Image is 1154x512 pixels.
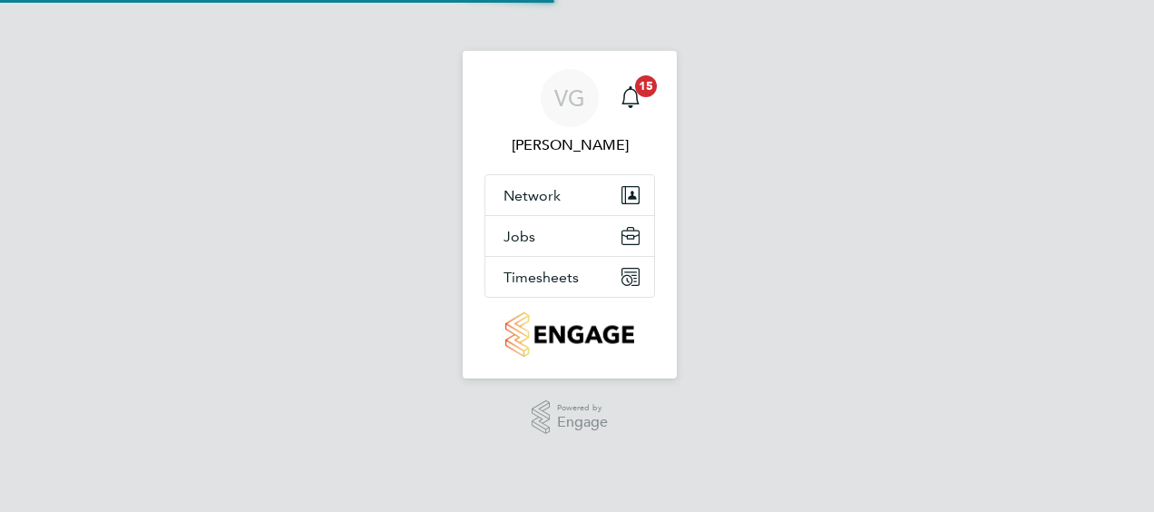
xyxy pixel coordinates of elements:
button: Network [485,175,654,215]
a: Powered byEngage [532,400,609,435]
a: VG[PERSON_NAME] [484,69,655,156]
span: Powered by [557,400,608,416]
nav: Main navigation [463,51,677,379]
a: 15 [612,69,649,127]
a: Go to home page [484,312,655,357]
img: countryside-properties-logo-retina.png [505,312,633,357]
button: Jobs [485,216,654,256]
span: Engage [557,415,608,430]
span: 15 [635,75,657,97]
span: Network [504,187,561,204]
span: Victor Gheti [484,134,655,156]
span: VG [554,86,585,110]
span: Jobs [504,228,535,245]
button: Timesheets [485,257,654,297]
span: Timesheets [504,269,579,286]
